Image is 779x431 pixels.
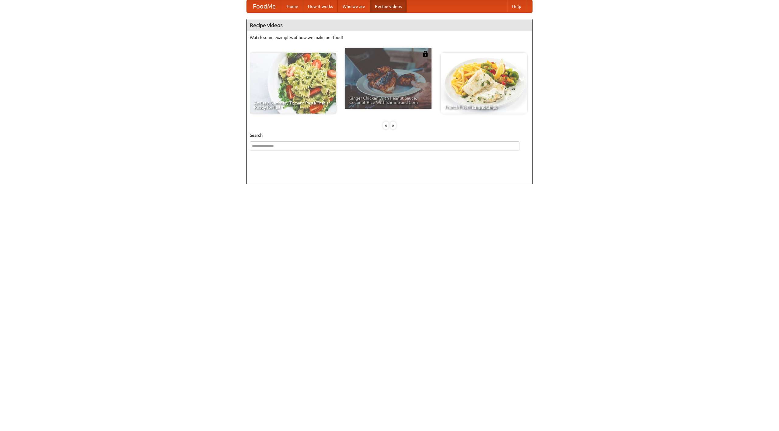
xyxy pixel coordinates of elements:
[254,101,332,109] span: An Easy, Summery Tomato Pasta That's Ready for Fall
[390,122,396,129] div: »
[303,0,338,12] a: How it works
[422,51,428,57] img: 483408.png
[250,34,529,41] p: Watch some examples of how we make our food!
[441,53,527,114] a: French Fries Fish and Chips
[247,19,532,31] h4: Recipe videos
[445,105,523,109] span: French Fries Fish and Chips
[370,0,407,12] a: Recipe videos
[507,0,526,12] a: Help
[338,0,370,12] a: Who we are
[250,132,529,138] h5: Search
[383,122,389,129] div: «
[282,0,303,12] a: Home
[247,0,282,12] a: FoodMe
[250,53,336,114] a: An Easy, Summery Tomato Pasta That's Ready for Fall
